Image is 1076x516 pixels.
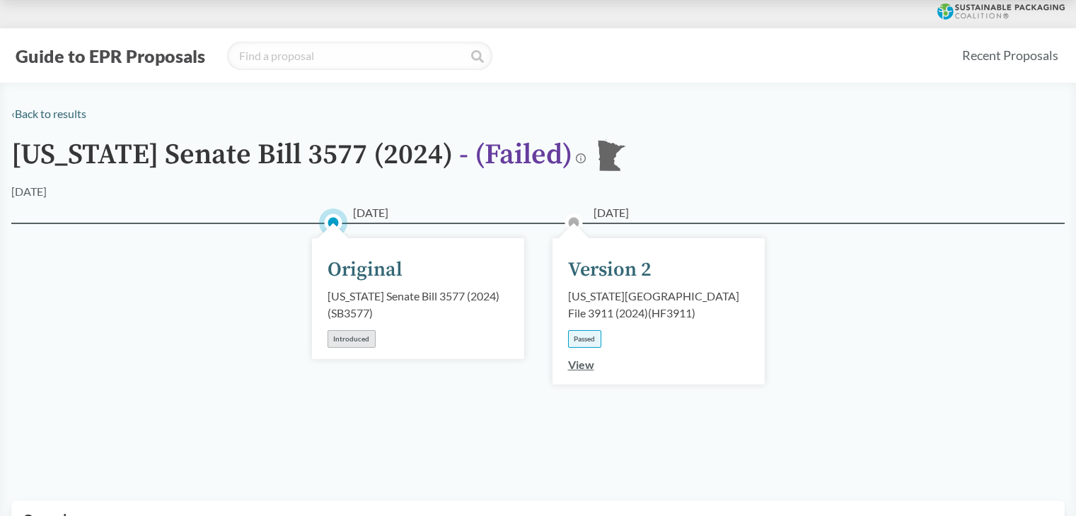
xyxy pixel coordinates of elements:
div: [US_STATE] Senate Bill 3577 (2024) ( SB3577 ) [328,288,509,322]
span: [DATE] [353,204,388,221]
div: Version 2 [568,255,652,285]
div: Passed [568,330,601,348]
h1: [US_STATE] Senate Bill 3577 (2024) [11,139,572,183]
a: View [568,358,594,371]
button: Guide to EPR Proposals [11,45,209,67]
span: [DATE] [594,204,629,221]
span: - ( Failed ) [459,137,572,172]
a: Recent Proposals [956,40,1065,71]
div: Original [328,255,403,285]
div: Introduced [328,330,376,348]
a: ‹Back to results [11,107,86,120]
div: [US_STATE][GEOGRAPHIC_DATA] File 3911 (2024) ( HF3911 ) [568,288,749,322]
div: [DATE] [11,183,47,200]
input: Find a proposal [227,42,492,70]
